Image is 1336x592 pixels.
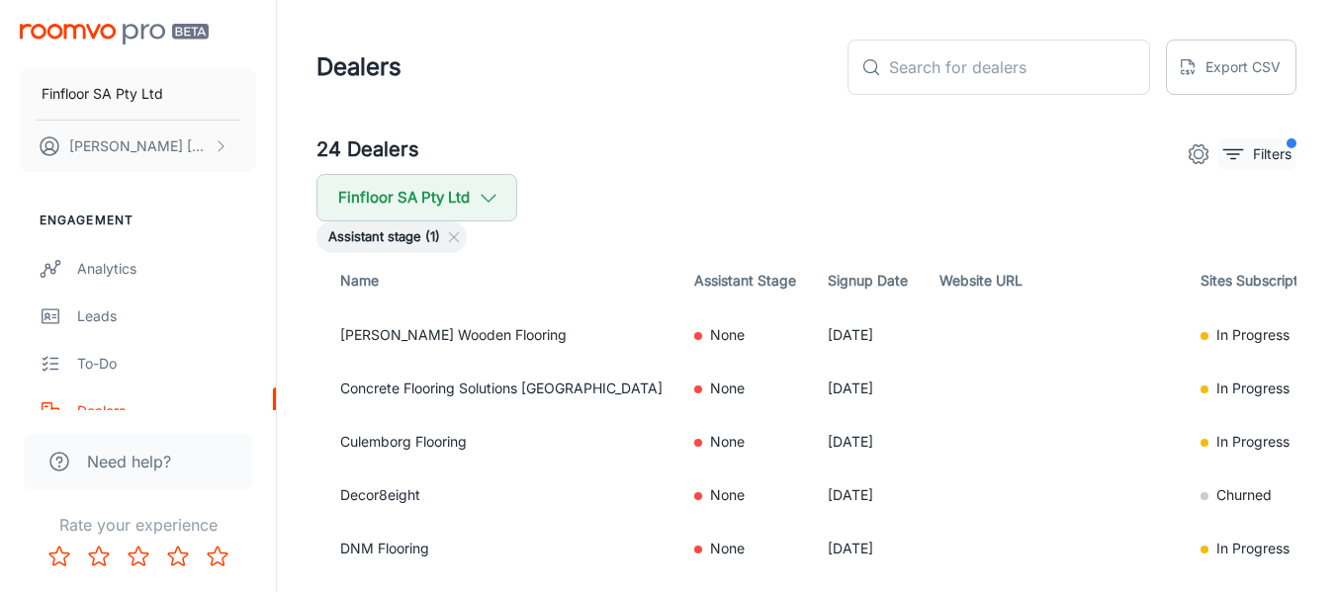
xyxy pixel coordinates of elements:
td: None [678,362,812,415]
td: DNM Flooring [316,522,678,575]
button: Rate 1 star [40,537,79,576]
td: None [678,468,812,522]
button: Export CSV [1166,40,1296,95]
button: Finfloor SA Pty Ltd [20,68,256,120]
div: Assistant stage (1) [316,221,467,253]
td: [DATE] [812,468,924,522]
th: Name [316,253,678,308]
span: Need help? [87,450,171,473]
td: None [678,415,812,468]
td: Decor8eight [316,468,678,522]
p: Rate your experience [16,513,260,537]
th: Assistant Stage [678,253,812,308]
img: Roomvo PRO Beta [20,24,209,44]
button: Rate 5 star [198,537,237,576]
td: None [678,522,812,575]
button: [PERSON_NAME] [PERSON_NAME] [20,121,256,172]
td: [DATE] [812,362,924,415]
div: Dealers [77,400,256,422]
td: [DATE] [812,308,924,362]
button: Rate 3 star [119,537,158,576]
button: filter [1218,138,1296,170]
p: Finfloor SA Pty Ltd [42,83,163,105]
h1: Dealers [316,49,401,85]
div: To-do [77,353,256,375]
div: Leads [77,305,256,327]
h5: 24 Dealers [316,134,419,166]
button: Finfloor SA Pty Ltd [316,174,517,221]
p: Filters [1253,143,1291,165]
div: Analytics [77,258,256,280]
button: settings [1179,134,1218,174]
td: Concrete Flooring Solutions [GEOGRAPHIC_DATA] [316,362,678,415]
td: None [678,308,812,362]
td: [DATE] [812,415,924,468]
input: Search for dealers [889,40,1150,95]
button: Rate 2 star [79,537,119,576]
p: [PERSON_NAME] [PERSON_NAME] [69,135,209,157]
td: [PERSON_NAME] Wooden Flooring [316,308,678,362]
span: Assistant stage (1) [316,227,452,247]
th: Signup Date [812,253,924,308]
td: Culemborg Flooring [316,415,678,468]
button: Rate 4 star [158,537,198,576]
td: [DATE] [812,522,924,575]
th: Website URL [924,253,1185,308]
